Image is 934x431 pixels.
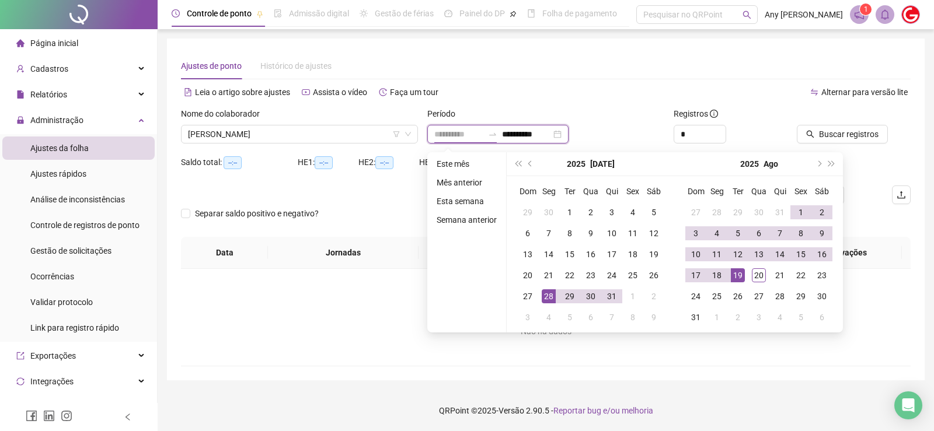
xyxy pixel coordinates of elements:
div: 6 [521,226,535,240]
div: 10 [689,247,703,261]
div: 28 [773,289,787,303]
span: Gestão de solicitações [30,246,111,255]
td: 2025-08-04 [706,223,727,244]
td: 2025-07-31 [601,286,622,307]
span: facebook [26,410,37,422]
th: Seg [706,181,727,202]
span: search [806,130,814,138]
th: Dom [517,181,538,202]
div: 7 [773,226,787,240]
th: Sáb [811,181,832,202]
td: 2025-08-09 [643,307,664,328]
div: 31 [605,289,619,303]
td: 2025-08-04 [538,307,559,328]
div: 6 [815,310,829,324]
span: Controle de ponto [187,9,252,18]
span: Faça um tour [390,87,438,97]
div: 29 [731,205,745,219]
div: 7 [605,310,619,324]
td: 2025-08-20 [748,265,769,286]
td: 2025-08-26 [727,286,748,307]
div: Não há dados [195,325,897,338]
span: sun [360,9,368,17]
td: 2025-08-10 [685,244,706,265]
span: clock-circle [172,9,180,17]
span: 1 [864,5,868,13]
footer: QRPoint © 2025 - 2.90.5 - [158,390,934,431]
span: Buscar registros [819,128,879,141]
div: 18 [710,268,724,282]
span: Registros [674,107,718,120]
div: 9 [647,310,661,324]
li: Semana anterior [432,213,501,227]
div: 5 [731,226,745,240]
button: year panel [567,152,586,176]
div: 9 [815,226,829,240]
span: Folha de pagamento [542,9,617,18]
span: --:-- [375,156,393,169]
td: 2025-08-22 [790,265,811,286]
span: dashboard [444,9,452,17]
td: 2025-08-27 [748,286,769,307]
span: Integrações [30,377,74,386]
div: 4 [542,310,556,324]
td: 2025-07-25 [622,265,643,286]
span: file [16,90,25,99]
span: Painel do DP [459,9,505,18]
sup: 1 [860,3,872,15]
th: Sex [622,181,643,202]
td: 2025-07-01 [559,202,580,223]
td: 2025-07-09 [580,223,601,244]
span: pushpin [510,10,517,17]
td: 2025-07-22 [559,265,580,286]
div: 2 [815,205,829,219]
label: Nome do colaborador [181,107,267,120]
span: history [379,88,387,96]
td: 2025-09-03 [748,307,769,328]
div: 3 [521,310,535,324]
span: Assista o vídeo [313,87,367,97]
td: 2025-07-18 [622,244,643,265]
span: youtube [302,88,310,96]
div: HE 3: [419,156,480,169]
div: 29 [521,205,535,219]
span: Versão [499,406,524,415]
span: down [405,131,412,138]
td: 2025-08-21 [769,265,790,286]
td: 2025-07-29 [559,286,580,307]
span: --:-- [224,156,242,169]
td: 2025-08-05 [727,223,748,244]
td: 2025-07-27 [517,286,538,307]
div: 29 [563,289,577,303]
div: 19 [731,268,745,282]
span: notification [854,9,865,20]
span: Exportações [30,351,76,360]
td: 2025-07-24 [601,265,622,286]
td: 2025-07-28 [706,202,727,223]
div: 24 [689,289,703,303]
td: 2025-08-29 [790,286,811,307]
span: Separar saldo positivo e negativo? [190,207,323,220]
div: 8 [794,226,808,240]
img: 64933 [902,6,919,23]
div: 22 [563,268,577,282]
div: 15 [563,247,577,261]
span: Administração [30,115,83,125]
div: 21 [542,268,556,282]
div: 18 [626,247,640,261]
div: 2 [584,205,598,219]
div: 30 [542,205,556,219]
label: Período [427,107,463,120]
div: 14 [773,247,787,261]
span: search [743,10,751,19]
td: 2025-07-12 [643,223,664,244]
td: 2025-08-01 [790,202,811,223]
th: Seg [538,181,559,202]
div: 29 [794,289,808,303]
div: 2 [731,310,745,324]
th: Sáb [643,181,664,202]
span: Ajustes da folha [30,143,89,153]
td: 2025-09-05 [790,307,811,328]
div: 16 [584,247,598,261]
span: Alternar para versão lite [821,87,908,97]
